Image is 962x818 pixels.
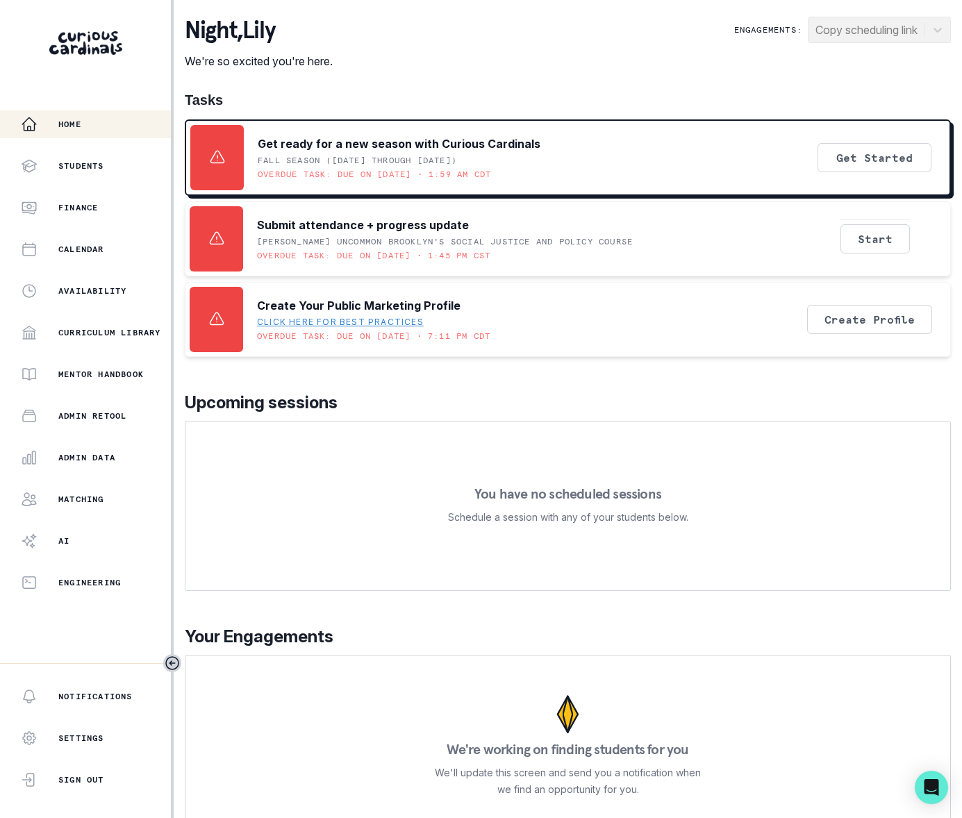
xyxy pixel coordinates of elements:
[58,202,98,213] p: Finance
[185,390,951,415] p: Upcoming sessions
[163,654,181,672] button: Toggle sidebar
[58,535,69,546] p: AI
[58,285,126,297] p: Availability
[435,765,702,798] p: We'll update this screen and send you a notification when we find an opportunity for you.
[258,169,491,180] p: Overdue task: Due on [DATE] • 1:59 AM CDT
[58,733,104,744] p: Settings
[734,24,802,35] p: Engagements:
[257,250,490,261] p: Overdue task: Due on [DATE] • 1:45 PM CST
[58,369,144,380] p: Mentor Handbook
[58,494,104,505] p: Matching
[258,135,540,152] p: Get ready for a new season with Curious Cardinals
[257,317,424,328] a: Click here for best practices
[447,742,688,756] p: We're working on finding students for you
[807,305,932,334] button: Create Profile
[257,297,461,314] p: Create Your Public Marketing Profile
[58,577,121,588] p: Engineering
[185,53,333,69] p: We're so excited you're here.
[58,327,161,338] p: Curriculum Library
[58,119,81,130] p: Home
[58,244,104,255] p: Calendar
[448,509,688,526] p: Schedule a session with any of your students below.
[185,92,951,108] h1: Tasks
[818,143,931,172] button: Get Started
[58,160,104,172] p: Students
[258,155,457,166] p: Fall Season ([DATE] through [DATE])
[185,17,333,44] p: night , Lily
[257,331,490,342] p: Overdue task: Due on [DATE] • 7:11 PM CDT
[185,624,951,649] p: Your Engagements
[915,771,948,804] div: Open Intercom Messenger
[474,487,661,501] p: You have no scheduled sessions
[58,691,133,702] p: Notifications
[58,774,104,785] p: Sign Out
[49,31,122,55] img: Curious Cardinals Logo
[840,224,910,253] button: Start
[58,452,115,463] p: Admin Data
[58,410,126,421] p: Admin Retool
[257,217,469,233] p: Submit attendance + progress update
[257,236,633,247] p: [PERSON_NAME] UNCOMMON Brooklyn's Social Justice and Policy Course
